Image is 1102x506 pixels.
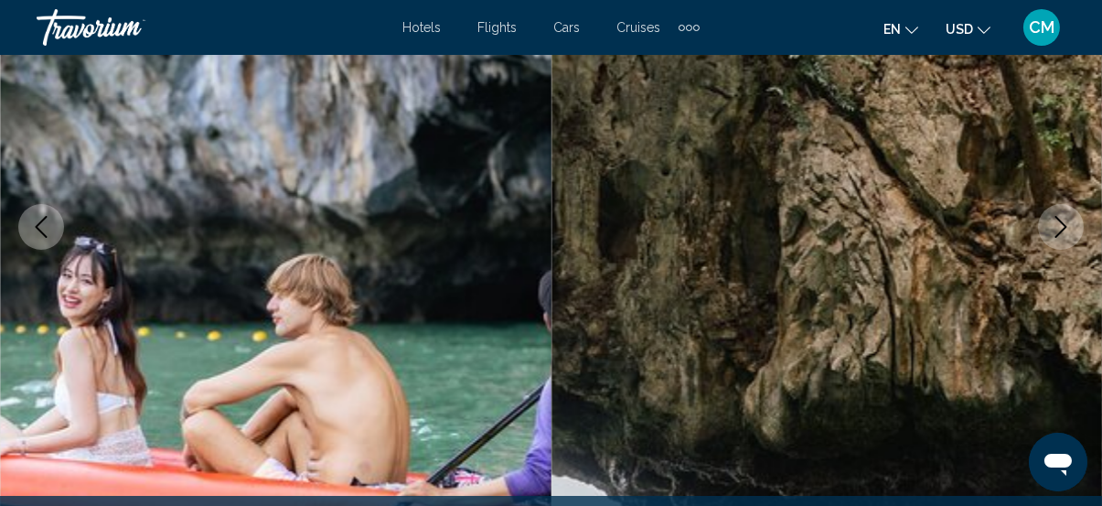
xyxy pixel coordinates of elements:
a: Flights [477,20,517,35]
iframe: Button to launch messaging window [1029,433,1087,491]
button: User Menu [1018,8,1065,47]
span: en [883,22,901,37]
a: Cruises [616,20,660,35]
a: Hotels [402,20,441,35]
button: Change currency [946,16,990,42]
span: CM [1029,18,1054,37]
span: USD [946,22,973,37]
button: Previous image [18,204,64,250]
button: Extra navigation items [679,13,700,42]
button: Next image [1038,204,1084,250]
button: Change language [883,16,918,42]
a: Travorium [37,9,384,46]
a: Cars [553,20,580,35]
